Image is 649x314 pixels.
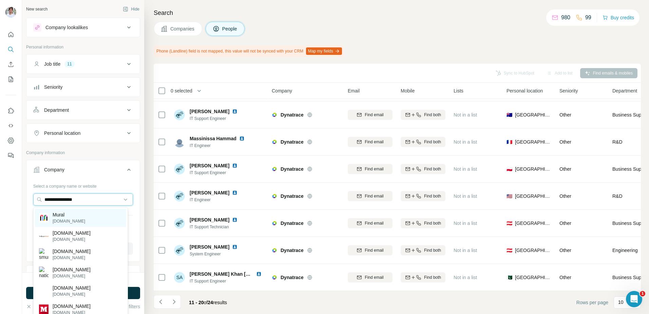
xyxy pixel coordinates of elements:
button: Quick start [5,28,16,41]
span: Other [559,112,571,118]
span: Rows per page [576,299,608,306]
img: LinkedIn logo [232,190,237,195]
span: Find email [365,220,383,226]
img: LinkedIn logo [232,109,237,114]
span: Seniority [559,87,578,94]
span: Personal location [507,87,543,94]
button: Find email [348,272,393,282]
span: [PERSON_NAME] [190,189,229,196]
img: smural.com [39,248,49,260]
img: Logo of Dynatrace [272,112,277,118]
button: Find email [348,245,393,255]
span: Find both [424,112,441,118]
img: Avatar [174,218,185,229]
img: nationalmural.com [39,267,49,279]
span: 🇦🇹 [507,247,512,254]
span: Find both [424,274,441,280]
span: Other [559,166,571,172]
span: Not in a list [454,221,477,226]
iframe: Intercom live chat [626,291,642,307]
span: [PERSON_NAME] [190,244,229,250]
p: [DOMAIN_NAME] [53,248,91,255]
span: Find both [424,193,441,199]
span: IT Support Engineer [190,116,240,122]
span: Other [559,193,571,199]
button: Find both [401,218,445,228]
span: [PERSON_NAME] [190,108,229,115]
img: legendairystanhopemural.com [39,286,49,296]
span: [GEOGRAPHIC_DATA] [515,139,551,145]
span: Lists [454,87,463,94]
div: Job title [44,61,60,67]
button: Find both [401,110,445,120]
img: Avatar [174,191,185,202]
span: IT Engineer [190,143,247,149]
span: 🇵🇱 [507,166,512,172]
button: Use Surfe API [5,120,16,132]
span: Dynatrace [281,166,304,172]
span: Other [559,139,571,145]
img: Logo of Dynatrace [272,248,277,253]
span: Department [612,87,637,94]
span: IT Engineer [190,197,240,203]
button: Navigate to next page [167,295,181,309]
button: Find both [401,164,445,174]
span: 🇦🇹 [507,220,512,227]
span: Company [272,87,292,94]
span: [PERSON_NAME] Khan [PERSON_NAME] [190,271,284,277]
div: Company [44,166,64,173]
span: Find email [365,274,383,280]
span: [GEOGRAPHIC_DATA] [515,193,551,200]
img: LinkedIn logo [232,163,237,168]
button: Find email [348,110,393,120]
span: IT Support Engineer [190,278,264,284]
span: 1 [640,291,645,296]
span: Find email [365,193,383,199]
button: Seniority [26,79,140,95]
span: 0 selected [171,87,192,94]
div: Phone (Landline) field is not mapped, this value will not be synced with your CRM [154,45,343,57]
span: 🇵🇰 [507,274,512,281]
span: Dynatrace [281,193,304,200]
div: Department [44,107,69,113]
span: Find email [365,112,383,118]
span: Massinissa Hammad [190,135,236,142]
span: 🇫🇷 [507,139,512,145]
button: Job title11 [26,56,140,72]
p: [DOMAIN_NAME] [53,303,91,310]
button: Industry [26,267,140,283]
img: Logo of Dynatrace [272,221,277,226]
span: Dynatrace [281,139,304,145]
img: LinkedIn logo [232,244,237,250]
button: Find email [348,164,393,174]
button: Search [5,43,16,56]
button: Department [26,102,140,118]
button: Run search [26,287,140,299]
div: New search [26,6,47,12]
p: [DOMAIN_NAME] [53,291,91,297]
span: 🇦🇺 [507,111,512,118]
button: Clear [26,303,45,310]
span: Not in a list [454,248,477,253]
span: Find email [365,247,383,253]
span: Not in a list [454,112,477,118]
p: Mural [53,211,85,218]
span: [PERSON_NAME] [190,162,229,169]
span: 11 - 20 [189,300,204,305]
button: Enrich CSV [5,58,16,70]
span: Not in a list [454,193,477,199]
span: IT Support Technician [190,224,240,230]
button: Personal location [26,125,140,141]
span: [GEOGRAPHIC_DATA] [515,166,551,172]
span: [GEOGRAPHIC_DATA] [515,111,551,118]
img: Logo of Dynatrace [272,193,277,199]
button: Find both [401,191,445,201]
button: Dashboard [5,134,16,147]
p: [DOMAIN_NAME] [53,266,91,273]
button: Map my fields [306,47,342,55]
button: Find email [348,191,393,201]
img: WallpaperMural.com [39,235,49,237]
img: Avatar [174,137,185,147]
span: Not in a list [454,275,477,280]
div: SA [174,272,185,283]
